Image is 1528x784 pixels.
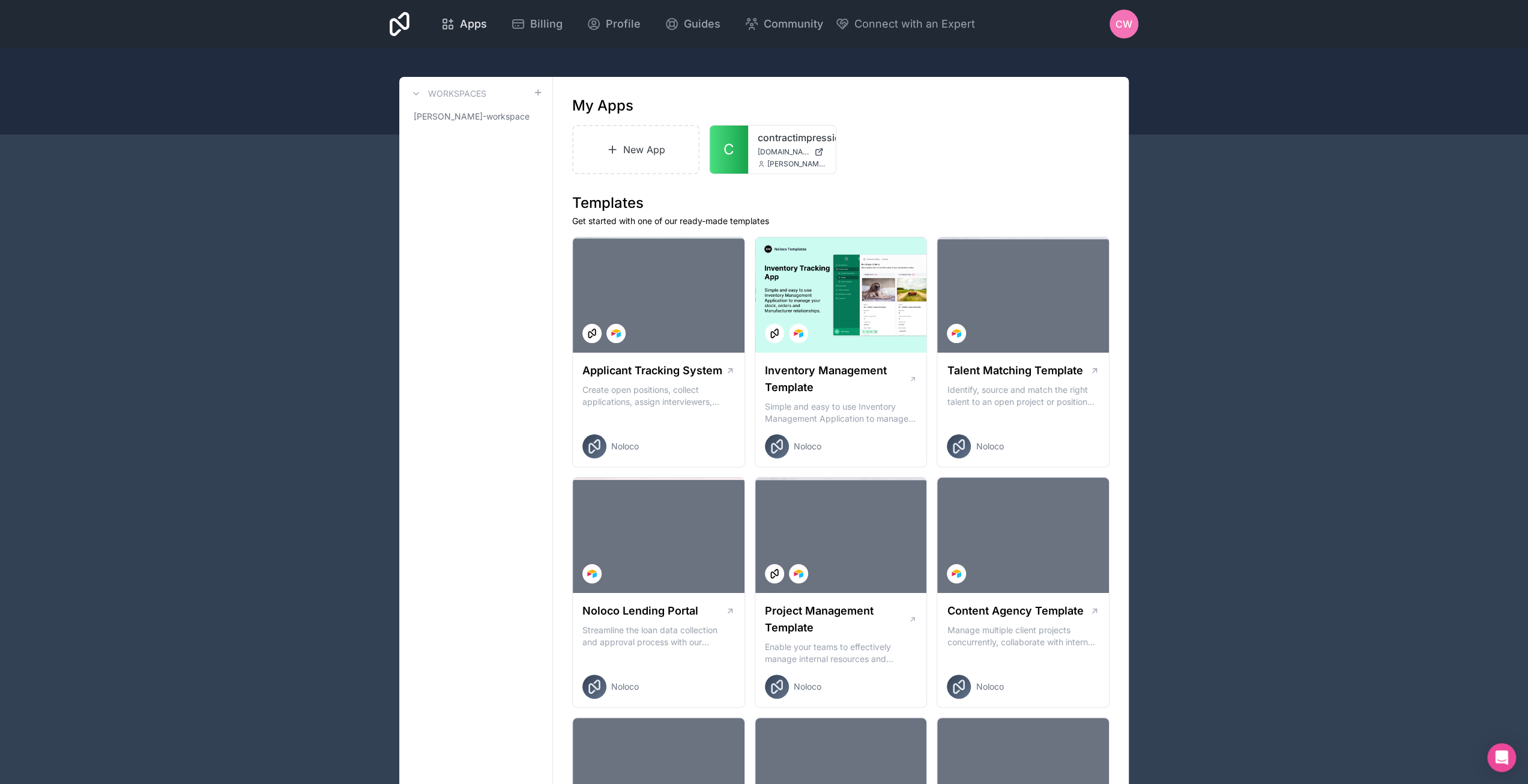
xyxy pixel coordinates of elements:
img: Airtable Logo [952,329,961,338]
span: Community [764,16,823,32]
span: Noloco [794,681,821,693]
span: Connect with an Expert [854,16,975,32]
a: Workspaces [409,87,486,101]
img: Airtable Logo [587,569,597,579]
h1: My Apps [572,96,633,115]
span: CW [1116,17,1132,31]
span: [PERSON_NAME][EMAIL_ADDRESS][DOMAIN_NAME] [767,159,826,169]
p: Create open positions, collect applications, assign interviewers, centralise candidate feedback a... [582,384,735,408]
h1: Noloco Lending Portal [582,603,698,619]
span: Noloco [976,681,1003,693]
p: Streamline the loan data collection and approval process with our Lending Portal template. [582,624,735,648]
a: Billing [501,11,572,37]
p: Manage multiple client projects concurrently, collaborate with internal and external stakeholders... [947,624,1099,648]
h1: Applicant Tracking System [582,362,722,379]
div: Open Intercom Messenger [1487,743,1516,772]
img: Airtable Logo [794,329,803,338]
button: Connect with an Expert [835,16,975,32]
span: [DOMAIN_NAME] [758,147,809,157]
span: Noloco [611,440,639,452]
a: Guides [655,11,730,37]
span: [PERSON_NAME]-workspace [414,111,530,123]
a: Profile [577,11,650,37]
img: Airtable Logo [952,569,961,579]
a: C [710,126,748,174]
p: Simple and easy to use Inventory Management Application to manage your stock, orders and Manufact... [765,401,917,425]
span: Guides [684,16,720,32]
img: Airtable Logo [611,329,621,338]
a: contractimpressions [758,130,826,145]
a: [PERSON_NAME]-workspace [409,106,543,127]
a: Apps [431,11,497,37]
img: Airtable Logo [794,569,803,579]
span: C [723,140,734,159]
span: Noloco [976,440,1003,452]
span: Noloco [611,681,639,693]
h3: Workspaces [428,88,486,100]
h1: Templates [572,193,1110,213]
span: Apps [460,16,487,32]
p: Get started with one of our ready-made templates [572,215,1110,227]
a: New App [572,125,699,174]
span: Profile [606,16,641,32]
h1: Inventory Management Template [765,362,909,396]
h1: Content Agency Template [947,603,1083,619]
p: Identify, source and match the right talent to an open project or position with our Talent Matchi... [947,384,1099,408]
span: Billing [530,16,563,32]
h1: Project Management Template [765,603,908,636]
a: [DOMAIN_NAME] [758,147,826,157]
span: Noloco [794,440,821,452]
h1: Talent Matching Template [947,362,1083,379]
p: Enable your teams to effectively manage internal resources and execute client projects on time. [765,641,917,665]
a: Community [735,11,833,37]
